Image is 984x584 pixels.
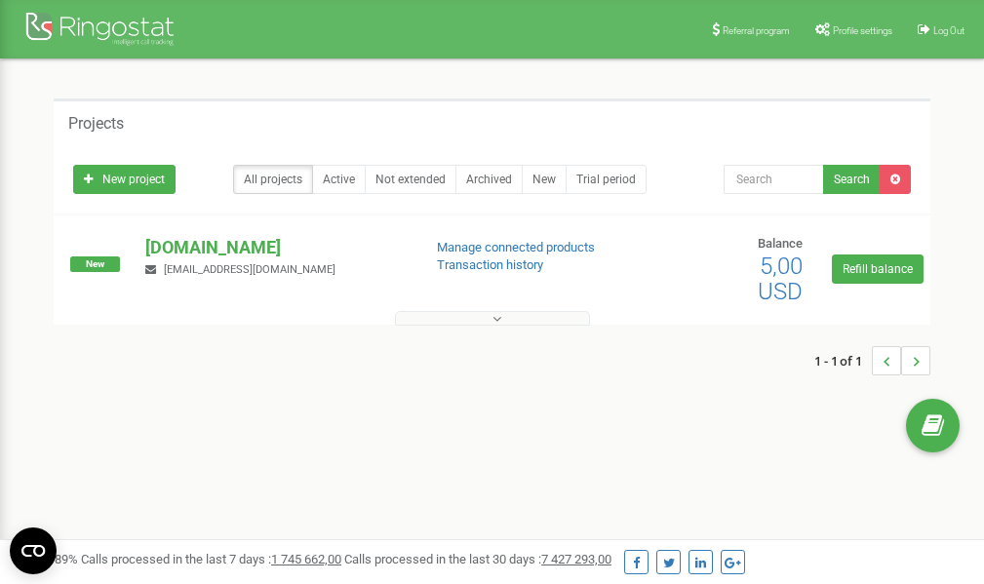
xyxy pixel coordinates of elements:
[271,552,341,566] u: 1 745 662,00
[437,257,543,272] a: Transaction history
[522,165,567,194] a: New
[437,240,595,254] a: Manage connected products
[723,25,790,36] span: Referral program
[455,165,523,194] a: Archived
[344,552,611,566] span: Calls processed in the last 30 days :
[145,235,405,260] p: [DOMAIN_NAME]
[758,253,803,305] span: 5,00 USD
[833,25,892,36] span: Profile settings
[164,263,335,276] span: [EMAIL_ADDRESS][DOMAIN_NAME]
[832,254,924,284] a: Refill balance
[73,165,176,194] a: New project
[566,165,647,194] a: Trial period
[541,552,611,566] u: 7 427 293,00
[365,165,456,194] a: Not extended
[933,25,964,36] span: Log Out
[68,115,124,133] h5: Projects
[233,165,313,194] a: All projects
[10,527,57,574] button: Open CMP widget
[724,165,824,194] input: Search
[70,256,120,272] span: New
[312,165,366,194] a: Active
[814,346,872,375] span: 1 - 1 of 1
[918,474,964,521] iframe: Intercom live chat
[81,552,341,566] span: Calls processed in the last 7 days :
[823,165,881,194] button: Search
[758,236,803,251] span: Balance
[814,327,930,395] nav: ...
